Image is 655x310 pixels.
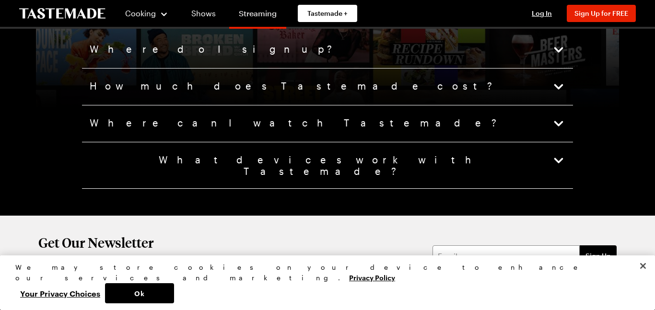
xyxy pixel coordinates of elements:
span: How much does Tastemade cost? [90,80,494,93]
button: Ok [105,283,174,303]
button: Where can I watch Tastemade? [90,117,565,130]
span: Where can I watch Tastemade? [90,117,499,130]
h2: Get Our Newsletter [38,235,302,250]
a: To Tastemade Home Page [19,8,105,19]
button: Your Privacy Choices [15,283,105,303]
button: How much does Tastemade cost? [90,80,565,93]
button: Cooking [125,2,168,25]
input: Email [433,245,580,266]
button: Log In [523,9,561,18]
button: Sign Up [580,245,617,266]
span: Sign Up [585,251,611,261]
span: Tastemade + [307,9,348,18]
button: What devices work with Tastemade? [90,154,565,177]
div: Privacy [15,262,632,303]
button: Sign Up for FREE [567,5,636,22]
button: Where do I sign up? [90,43,565,57]
div: We may store cookies on your device to enhance our services and marketing. [15,262,632,283]
p: Stay in the loop with weekly recipes, tips, show recommendations, and more from Tastemade. [38,254,302,277]
span: Where do I sign up? [90,43,334,57]
a: Tastemade + [298,5,357,22]
button: Close [632,255,654,276]
span: Log In [532,9,552,17]
a: More information about your privacy, opens in a new tab [349,273,395,282]
span: Sign Up for FREE [574,9,628,17]
span: Cooking [125,9,156,18]
a: Streaming [229,2,286,29]
span: What devices work with Tastemade? [90,154,552,177]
